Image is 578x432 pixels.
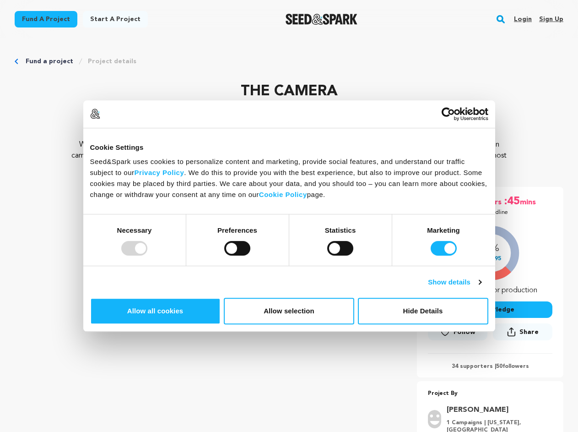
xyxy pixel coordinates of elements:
strong: Marketing [427,226,460,234]
p: THE CAMERA [15,81,563,103]
span: Share [493,323,552,344]
a: Sign up [539,12,563,27]
p: [GEOGRAPHIC_DATA], [US_STATE] | Film Short [15,110,563,121]
a: Seed&Spark Homepage [286,14,357,25]
span: :45 [503,194,520,209]
span: hrs [491,194,503,209]
a: Privacy Policy [135,169,184,176]
p: While searching for her lost camera in the desert, [PERSON_NAME] reflects on her time in a [DEMOG... [70,139,508,172]
a: Project details [88,57,136,66]
img: logo [90,109,100,119]
a: Start a project [83,11,148,27]
img: user.png [428,410,441,428]
p: Project By [428,388,552,399]
strong: Necessary [117,226,152,234]
div: Seed&Spark uses cookies to personalize content and marketing, provide social features, and unders... [90,156,488,200]
span: Follow [454,328,475,337]
strong: Statistics [325,226,356,234]
button: Hide Details [358,298,488,324]
strong: Preferences [217,226,257,234]
button: Allow all cookies [90,298,221,324]
div: Cookie Settings [90,142,488,153]
a: Fund a project [26,57,73,66]
img: Seed&Spark Logo Dark Mode [286,14,357,25]
a: Follow [428,324,487,340]
div: Breadcrumb [15,57,563,66]
span: mins [520,194,538,209]
span: Share [519,328,539,337]
a: Login [514,12,532,27]
a: Cookie Policy [259,191,307,198]
button: Allow selection [224,298,354,324]
a: Show details [428,277,481,288]
span: 50 [496,364,502,369]
button: Share [493,323,552,340]
p: Drama, History [15,121,563,132]
p: 34 supporters | followers [428,363,552,370]
a: Usercentrics Cookiebot - opens in a new window [408,107,488,121]
a: Fund a project [15,11,77,27]
a: Goto Steve Sasaki profile [447,405,547,416]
